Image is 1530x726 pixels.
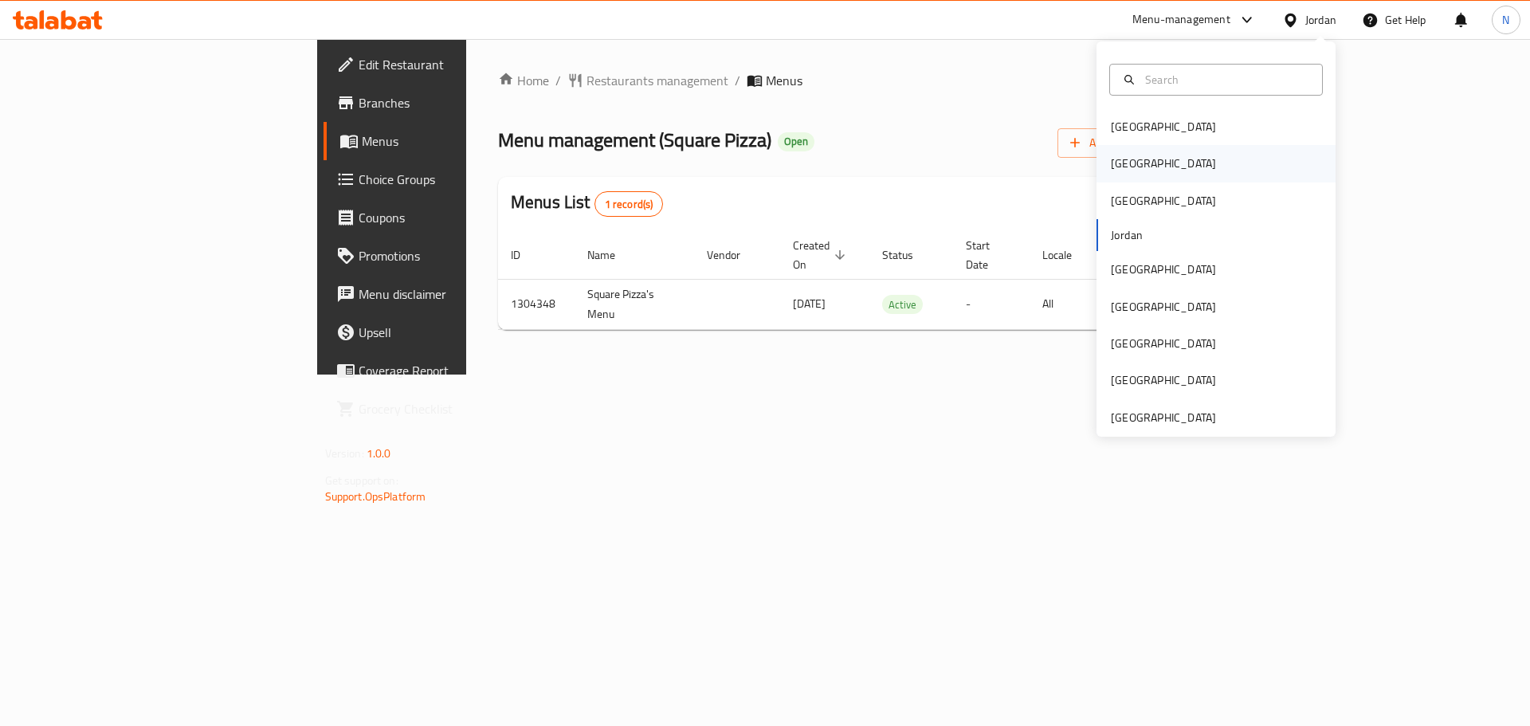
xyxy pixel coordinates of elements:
div: [GEOGRAPHIC_DATA] [1111,118,1216,135]
nav: breadcrumb [498,71,1181,90]
span: Grocery Checklist [359,399,560,418]
span: Menu management ( Square Pizza ) [498,122,771,158]
div: [GEOGRAPHIC_DATA] [1111,155,1216,172]
a: Coupons [324,198,573,237]
div: Open [778,132,814,151]
h2: Menus List [511,190,663,217]
span: Name [587,245,636,265]
a: Choice Groups [324,160,573,198]
input: Search [1139,71,1312,88]
div: Jordan [1305,11,1336,29]
span: Coverage Report [359,361,560,380]
div: [GEOGRAPHIC_DATA] [1111,261,1216,278]
a: Menu disclaimer [324,275,573,313]
span: Coupons [359,208,560,227]
a: Menus [324,122,573,160]
span: Created On [793,236,850,274]
span: Menu disclaimer [359,285,560,304]
a: Restaurants management [567,71,728,90]
div: [GEOGRAPHIC_DATA] [1111,409,1216,426]
span: Choice Groups [359,170,560,189]
div: [GEOGRAPHIC_DATA] [1111,192,1216,210]
span: Menus [766,71,802,90]
div: Menu-management [1132,10,1230,29]
span: ID [511,245,541,265]
a: Upsell [324,313,573,351]
span: Version: [325,443,364,464]
td: - [953,279,1030,329]
span: Branches [359,93,560,112]
div: Total records count [594,191,664,217]
span: Open [778,135,814,148]
span: Start Date [966,236,1010,274]
a: Coverage Report [324,351,573,390]
div: [GEOGRAPHIC_DATA] [1111,371,1216,389]
span: 1 record(s) [595,197,663,212]
td: All [1030,279,1112,329]
button: Add New Menu [1057,128,1181,158]
span: Vendor [707,245,761,265]
span: Upsell [359,323,560,342]
span: Edit Restaurant [359,55,560,74]
table: enhanced table [498,231,1290,330]
span: Promotions [359,246,560,265]
a: Grocery Checklist [324,390,573,428]
span: Get support on: [325,470,398,491]
span: Menus [362,131,560,151]
a: Promotions [324,237,573,275]
div: [GEOGRAPHIC_DATA] [1111,335,1216,352]
a: Support.OpsPlatform [325,486,426,507]
td: Square Pizza's Menu [575,279,694,329]
li: / [735,71,740,90]
span: 1.0.0 [367,443,391,464]
span: Active [882,296,923,314]
span: Restaurants management [586,71,728,90]
a: Branches [324,84,573,122]
a: Edit Restaurant [324,45,573,84]
span: Status [882,245,934,265]
span: [DATE] [793,293,826,314]
div: Active [882,295,923,314]
span: N [1502,11,1509,29]
div: [GEOGRAPHIC_DATA] [1111,298,1216,316]
span: Locale [1042,245,1093,265]
span: Add New Menu [1070,133,1168,153]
